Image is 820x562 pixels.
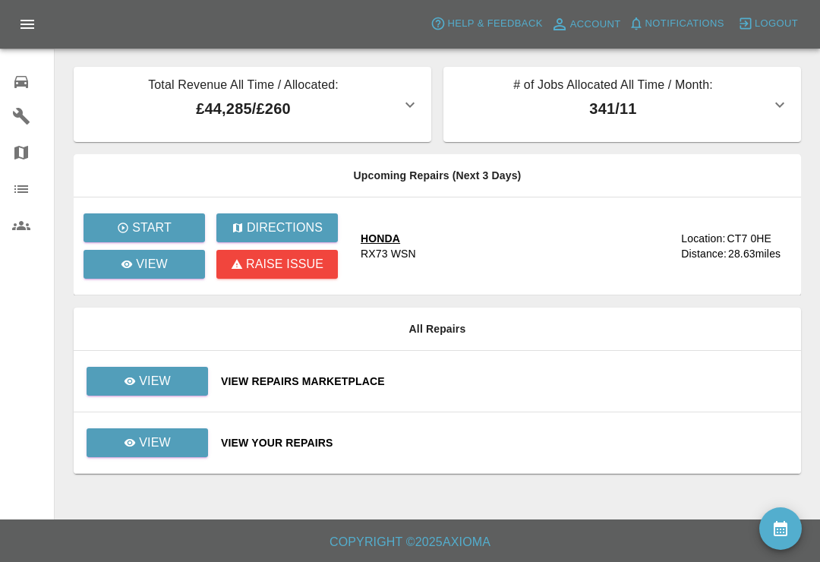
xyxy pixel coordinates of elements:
span: Help & Feedback [447,15,542,33]
th: All Repairs [74,308,801,351]
div: HONDA [361,231,416,246]
a: View Repairs Marketplace [221,374,789,389]
a: View [87,367,208,396]
button: Notifications [625,12,728,36]
span: Logout [755,15,798,33]
div: 28.63 miles [728,246,789,261]
th: Upcoming Repairs (Next 3 Days) [74,154,801,197]
button: Open drawer [9,6,46,43]
button: Directions [216,213,338,242]
span: Account [570,16,621,33]
p: £44,285 / £260 [86,97,401,120]
button: Logout [734,12,802,36]
div: CT7 0HE [727,231,771,246]
p: Raise issue [246,255,323,273]
a: View Your Repairs [221,435,789,450]
button: availability [759,507,802,550]
p: Start [132,219,172,237]
a: HONDARX73 WSN [361,231,669,261]
div: Location: [681,231,725,246]
button: # of Jobs Allocated All Time / Month:341/11 [443,67,801,142]
div: Distance: [681,246,727,261]
p: View [136,255,168,273]
span: Notifications [645,15,724,33]
a: View [84,250,205,279]
p: Directions [247,219,323,237]
a: Account [547,12,625,36]
button: Raise issue [216,250,338,279]
button: Start [84,213,205,242]
a: View [86,374,209,387]
button: Total Revenue All Time / Allocated:£44,285/£260 [74,67,431,142]
button: Help & Feedback [427,12,546,36]
p: # of Jobs Allocated All Time / Month: [456,76,771,97]
p: Total Revenue All Time / Allocated: [86,76,401,97]
p: View [139,372,171,390]
a: View [86,436,209,448]
p: 341 / 11 [456,97,771,120]
a: View [87,428,208,457]
h6: Copyright © 2025 Axioma [12,532,808,553]
p: View [139,434,171,452]
a: Location:CT7 0HEDistance:28.63miles [681,231,789,261]
div: RX73 WSN [361,246,416,261]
